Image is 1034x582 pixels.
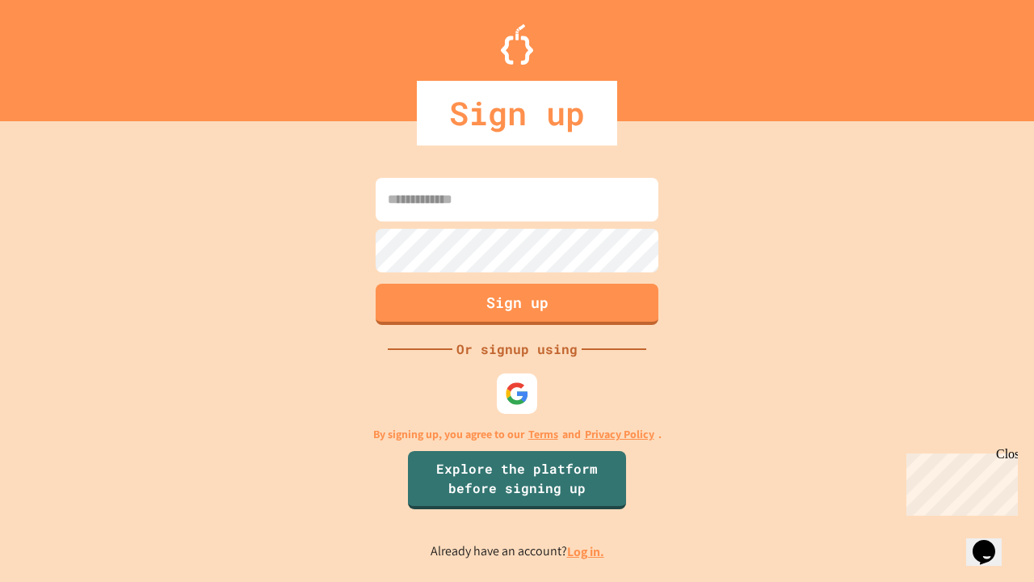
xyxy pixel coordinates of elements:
[528,426,558,443] a: Terms
[501,24,533,65] img: Logo.svg
[966,517,1018,566] iframe: chat widget
[505,382,529,406] img: google-icon.svg
[373,426,662,443] p: By signing up, you agree to our and .
[417,81,617,145] div: Sign up
[408,451,626,509] a: Explore the platform before signing up
[585,426,654,443] a: Privacy Policy
[452,339,582,359] div: Or signup using
[376,284,658,325] button: Sign up
[567,543,604,560] a: Log in.
[431,542,604,562] p: Already have an account?
[6,6,111,103] div: Chat with us now!Close
[900,447,1018,516] iframe: chat widget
